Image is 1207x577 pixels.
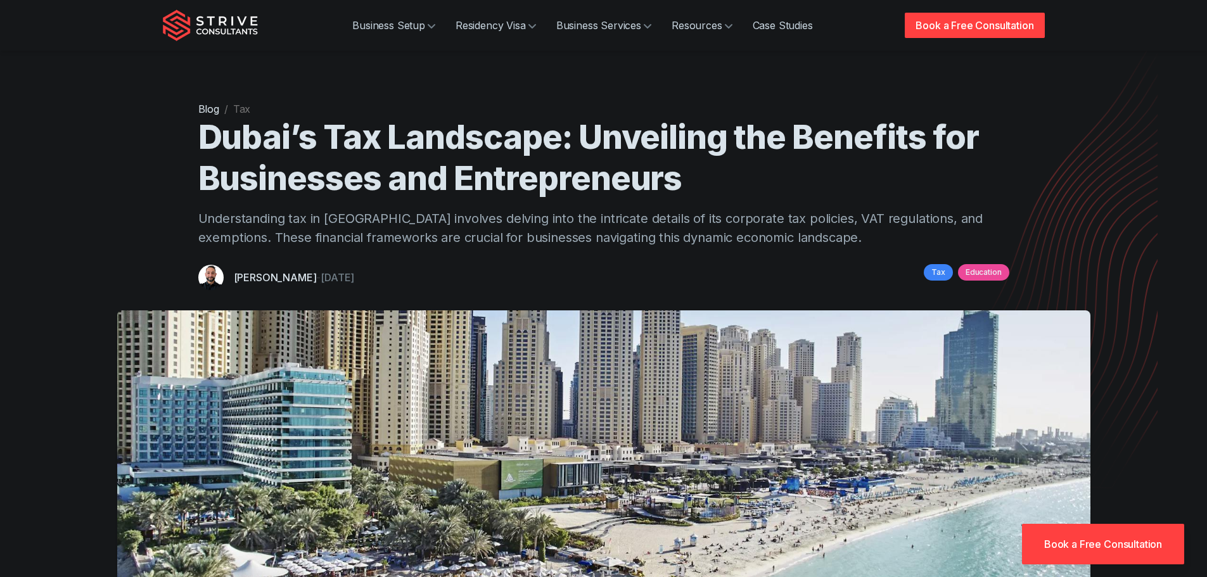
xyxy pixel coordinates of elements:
a: Tax [924,264,953,281]
h1: Dubai’s Tax Landscape: Unveiling the Benefits for Businesses and Entrepreneurs [198,117,1009,199]
a: Business Services [546,13,661,38]
a: Residency Visa [445,13,546,38]
a: Book a Free Consultation [1022,524,1184,564]
a: Case Studies [743,13,823,38]
a: Book a Free Consultation [905,13,1044,38]
img: aDXDSydWJ-7kSlbU_Untitleddesign-75-.png [198,265,224,290]
li: Tax [233,101,251,117]
a: Business Setup [342,13,445,38]
a: Blog [198,103,219,115]
span: - [316,271,321,284]
p: Understanding tax in [GEOGRAPHIC_DATA] involves delving into the intricate details of its corpora... [198,209,1009,247]
a: Education [958,264,1009,281]
a: Resources [661,13,743,38]
time: [DATE] [321,271,354,284]
span: / [224,103,228,115]
img: Strive Consultants [163,10,258,41]
a: [PERSON_NAME] [234,271,317,284]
